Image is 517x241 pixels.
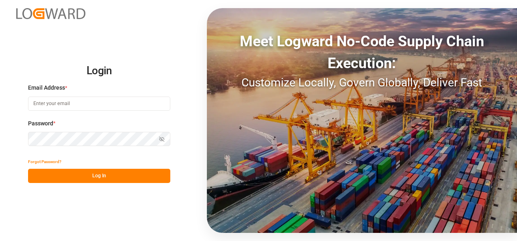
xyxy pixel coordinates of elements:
input: Enter your email [28,97,170,111]
button: Forgot Password? [28,155,61,169]
div: Customize Locally, Govern Globally, Deliver Fast [207,74,517,91]
span: Email Address [28,84,65,92]
button: Log In [28,169,170,183]
div: Meet Logward No-Code Supply Chain Execution: [207,30,517,74]
img: Logward_new_orange.png [16,8,85,19]
h2: Login [28,58,170,84]
span: Password [28,119,53,128]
